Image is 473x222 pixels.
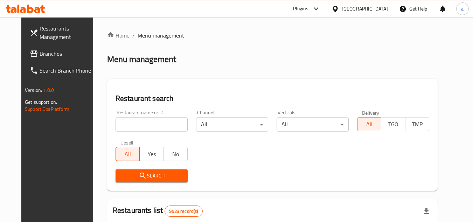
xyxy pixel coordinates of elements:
a: Support.OpsPlatform [25,105,69,114]
span: No [167,149,185,159]
li: / [132,31,135,40]
button: TMP [405,117,429,131]
span: All [360,119,378,129]
h2: Restaurant search [116,93,429,104]
span: TGO [384,119,402,129]
nav: breadcrumb [107,31,438,40]
div: Export file [418,203,435,220]
button: All [357,117,381,131]
button: No [164,147,188,161]
span: Menu management [138,31,184,40]
span: Get support on: [25,97,57,107]
div: All [277,117,349,132]
label: Upsell [120,140,133,145]
a: Search Branch Phone [24,62,100,79]
a: Branches [24,45,100,62]
div: Total records count [165,206,202,217]
span: 1.0.0 [43,86,54,95]
div: Plugins [293,5,308,13]
span: Yes [142,149,161,159]
button: Yes [139,147,164,161]
span: TMP [408,119,426,129]
div: [GEOGRAPHIC_DATA] [342,5,388,13]
input: Search for restaurant name or ID.. [116,117,188,132]
span: Version: [25,86,42,95]
button: All [116,147,140,161]
div: All [196,117,268,132]
span: All [119,149,137,159]
h2: Menu management [107,54,176,65]
span: Restaurants Management [40,24,95,41]
a: Home [107,31,130,40]
span: 9923 record(s) [165,208,202,215]
span: Search [121,171,182,180]
button: Search [116,169,188,182]
span: Branches [40,49,95,58]
button: TGO [381,117,405,131]
span: a [461,5,464,13]
label: Delivery [362,110,380,115]
span: Search Branch Phone [40,66,95,75]
a: Restaurants Management [24,20,100,45]
h2: Restaurants list [113,205,203,217]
